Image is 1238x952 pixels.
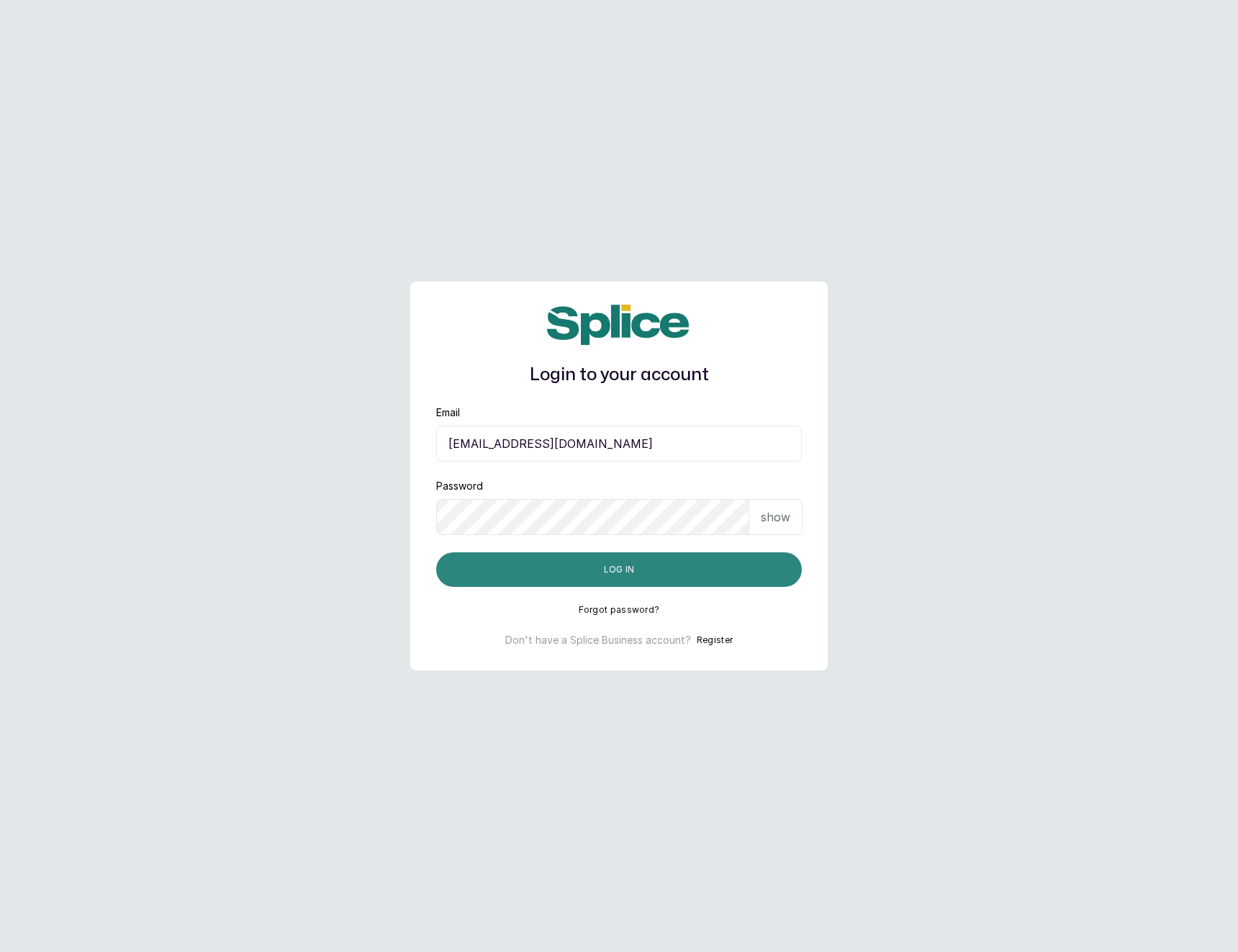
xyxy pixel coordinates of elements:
[436,479,483,493] label: Password
[436,552,802,587] button: Log in
[436,362,802,388] h1: Login to your account
[436,405,460,420] label: Email
[436,426,802,462] input: email@acme.com
[579,604,660,616] button: Forgot password?
[505,633,691,647] p: Don't have a Splice Business account?
[697,633,733,647] button: Register
[761,508,790,526] p: show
